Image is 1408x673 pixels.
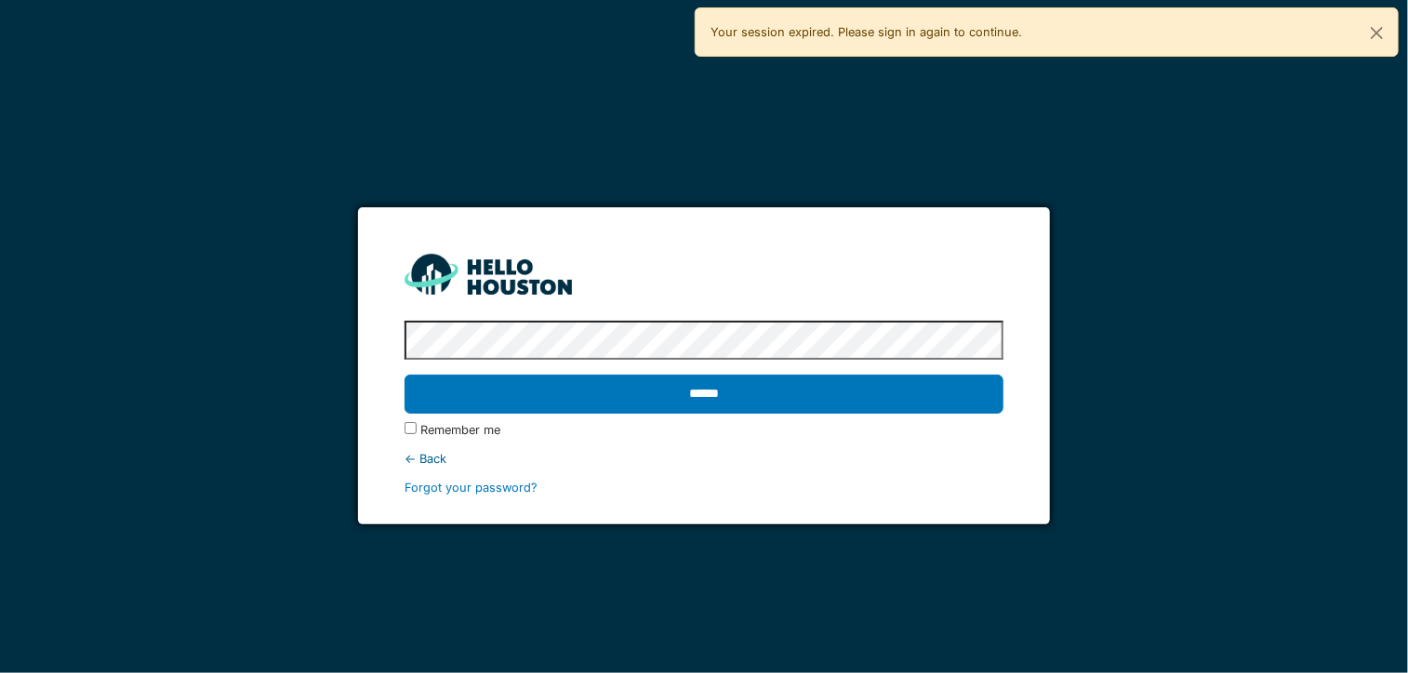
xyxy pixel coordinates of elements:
div: ← Back [405,450,1003,468]
a: Forgot your password? [405,481,538,495]
div: Your session expired. Please sign in again to continue. [695,7,1399,57]
button: Close [1356,8,1398,58]
img: HH_line-BYnF2_Hg.png [405,254,572,294]
label: Remember me [420,421,500,439]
